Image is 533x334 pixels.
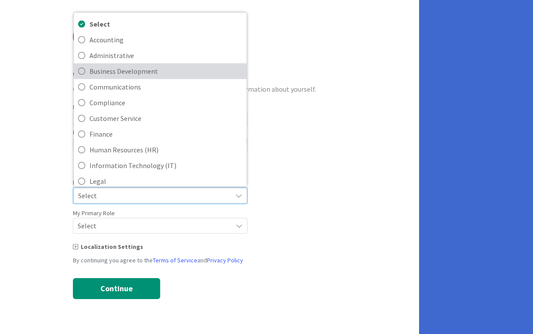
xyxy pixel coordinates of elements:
label: First Name [73,103,101,111]
span: Human Resources (HR) [89,143,242,156]
label: My Primary Role [73,209,115,218]
span: Finance [89,127,242,141]
span: Select [89,17,242,31]
span: Legal [89,175,242,188]
span: Accounting [89,33,242,46]
span: Information Technology (IT) [89,159,242,172]
div: Localization Settings [73,242,347,251]
div: Create your account profile by providing a little more information about yourself. [73,84,347,94]
a: Select [74,16,247,32]
a: Information Technology (IT) [74,158,247,173]
span: Select [78,220,228,232]
a: Terms of Service [153,256,197,264]
a: Administrative [74,48,247,63]
a: Legal [74,173,247,189]
a: Business Development [74,63,247,79]
span: Compliance [89,96,242,109]
div: By continuing you agree to the and [73,256,347,265]
a: Customer Service [74,110,247,126]
span: Customer Service [89,112,242,125]
a: Accounting [74,32,247,48]
label: Backup Password [73,128,119,137]
div: Welcome! [73,68,347,84]
span: Administrative [89,49,242,62]
a: Human Resources (HR) [74,142,247,158]
a: Privacy Policy [207,256,243,264]
img: Kanban Zone [73,26,155,47]
span: Communications [89,80,242,93]
span: Business Development [89,65,242,78]
a: Communications [74,79,247,95]
a: Compliance [74,95,247,110]
span: Select [78,189,227,202]
a: Finance [74,126,247,142]
label: My Area of Focus [73,178,118,187]
button: Continue [73,278,160,299]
